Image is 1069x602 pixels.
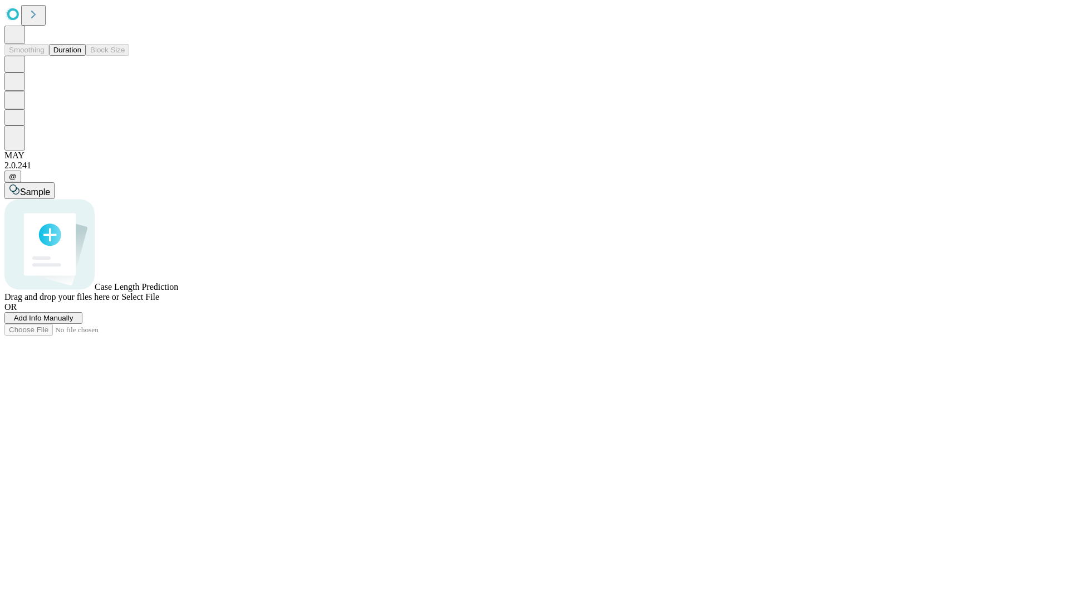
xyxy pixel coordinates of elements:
[4,312,82,324] button: Add Info Manually
[4,151,1065,161] div: MAY
[4,161,1065,171] div: 2.0.241
[121,292,159,302] span: Select File
[20,187,50,197] span: Sample
[95,282,178,292] span: Case Length Prediction
[49,44,86,56] button: Duration
[4,292,119,302] span: Drag and drop your files here or
[9,172,17,181] span: @
[4,302,17,312] span: OR
[14,314,73,322] span: Add Info Manually
[4,171,21,182] button: @
[86,44,129,56] button: Block Size
[4,44,49,56] button: Smoothing
[4,182,55,199] button: Sample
